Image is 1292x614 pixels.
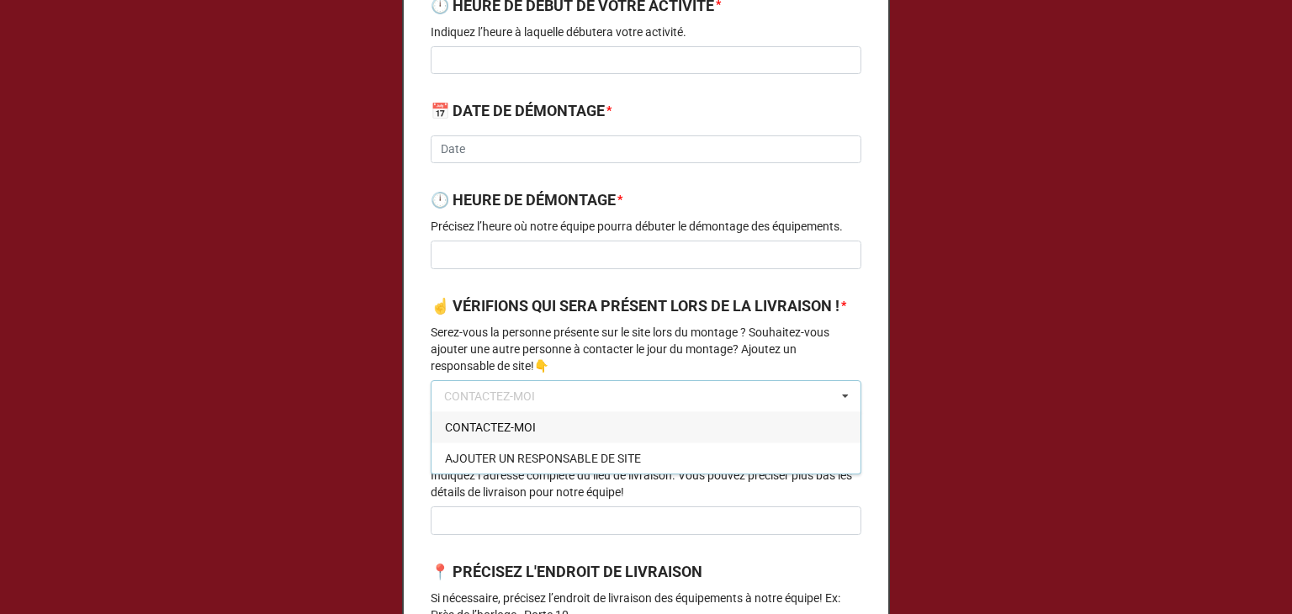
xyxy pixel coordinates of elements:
[431,467,861,500] p: Indiquez l’adresse complète du lieu de livraison. Vous pouvez préciser plus bas les détails de li...
[534,359,548,373] a: 👇
[431,218,861,235] p: Précisez l’heure où notre équipe pourra débuter le démontage des équipements.
[445,452,641,465] span: AJOUTER UN RESPONSABLE DE SITE
[431,294,839,318] label: ☝️ VÉRIFIONS QUI SERA PRÉSENT LORS DE LA LIVRAISON !
[431,135,861,164] input: Date
[431,99,605,123] label: 📅 DATE DE DÉMONTAGE
[431,188,616,212] label: 🕛 HEURE DE DÉMONTAGE
[431,24,861,40] p: Indiquez l’heure à laquelle débutera votre activité.
[431,324,861,374] p: Serez-vous la personne présente sur le site lors du montage ? Souhaitez-vous ajouter une autre pe...
[445,421,536,434] span: CONTACTEZ-MOI
[431,560,702,584] label: 📍 PRÉCISEZ L'ENDROIT DE LIVRAISON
